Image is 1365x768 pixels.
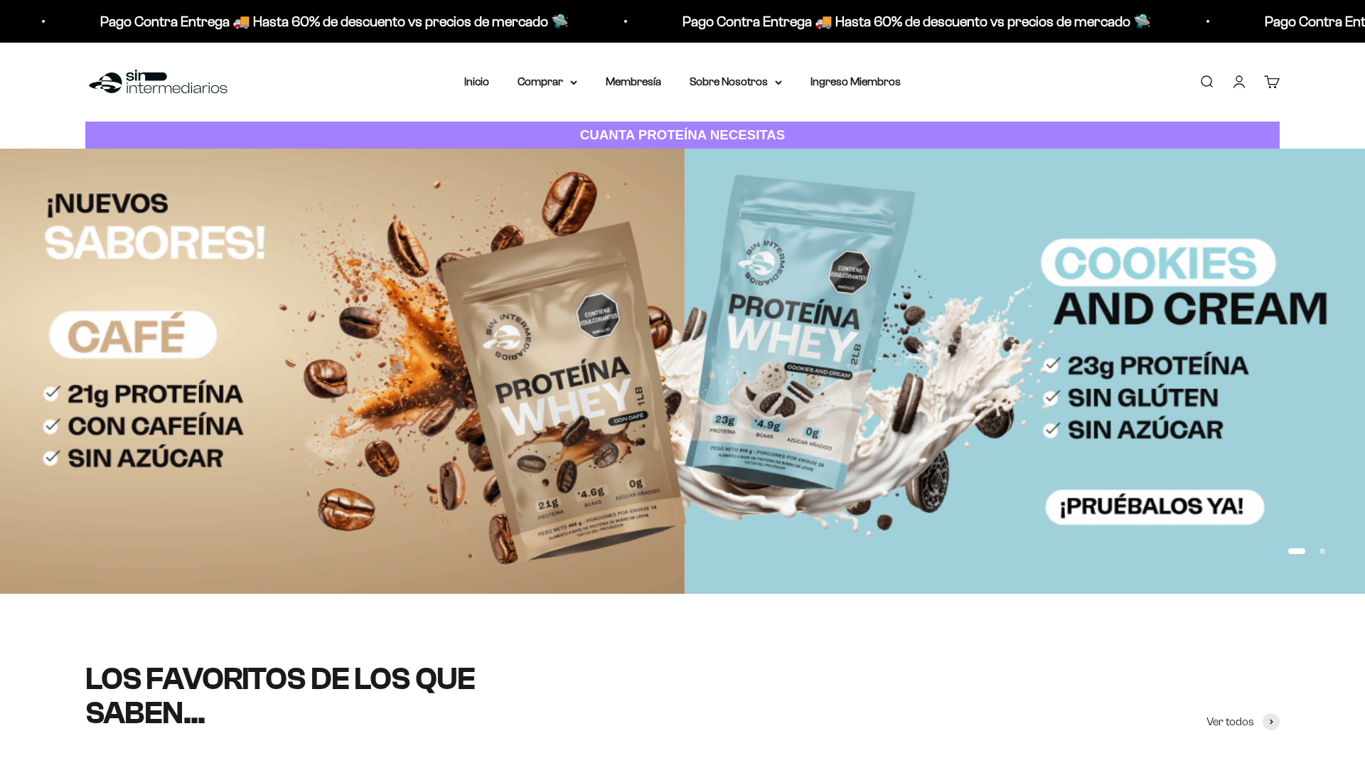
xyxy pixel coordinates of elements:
[464,75,489,87] a: Inicio
[85,122,1280,149] a: CUANTA PROTEÍNA NECESITAS
[1206,713,1254,731] span: Ver todos
[518,73,577,91] summary: Comprar
[810,75,901,87] a: Ingreso Miembros
[1206,713,1280,731] a: Ver todos
[606,75,661,87] a: Membresía
[85,661,475,730] split-lines: LOS FAVORITOS DE LOS QUE SABEN...
[690,73,782,91] summary: Sobre Nosotros
[57,10,525,33] p: Pago Contra Entrega 🚚 Hasta 60% de descuento vs precios de mercado 🛸
[580,127,786,142] strong: CUANTA PROTEÍNA NECESITAS
[639,10,1108,33] p: Pago Contra Entrega 🚚 Hasta 60% de descuento vs precios de mercado 🛸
